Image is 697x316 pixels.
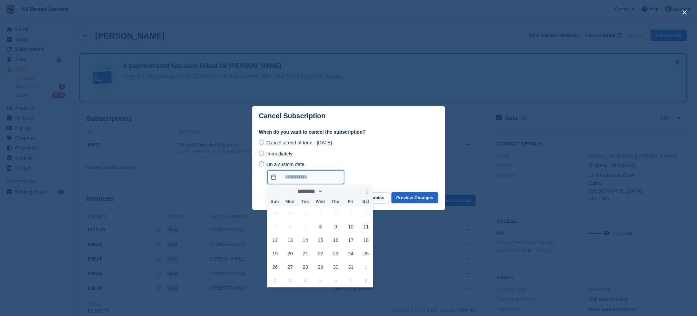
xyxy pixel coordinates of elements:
[344,247,358,260] span: October 24, 2025
[259,112,326,120] p: Cancel Subscription
[314,247,327,260] span: October 22, 2025
[266,151,292,156] span: Immediately
[359,233,373,247] span: October 18, 2025
[268,260,282,274] span: October 26, 2025
[266,161,305,167] span: On a custom date
[329,206,342,220] span: October 2, 2025
[344,274,358,287] span: November 7, 2025
[283,260,297,274] span: October 27, 2025
[267,200,282,204] span: Sun
[283,206,297,220] span: September 29, 2025
[299,206,312,220] span: September 30, 2025
[298,200,313,204] span: Tue
[344,233,358,247] span: October 17, 2025
[299,220,312,233] span: October 7, 2025
[329,274,342,287] span: November 6, 2025
[268,233,282,247] span: October 12, 2025
[328,200,343,204] span: Thu
[266,140,332,145] span: Cancel at end of term - [DATE]
[296,188,323,195] select: Month
[268,206,282,220] span: September 28, 2025
[267,170,344,184] input: On a custom date
[314,220,327,233] span: October 8, 2025
[259,151,265,156] input: Immediately
[323,188,345,195] input: Year
[299,260,312,274] span: October 28, 2025
[359,274,373,287] span: November 8, 2025
[268,220,282,233] span: October 5, 2025
[314,260,327,274] span: October 29, 2025
[359,206,373,220] span: October 4, 2025
[283,247,297,260] span: October 20, 2025
[268,247,282,260] span: October 19, 2025
[679,7,690,18] button: close
[391,192,438,204] button: Preview Changes
[299,247,312,260] span: October 21, 2025
[362,192,389,204] button: Dismiss
[259,161,265,167] input: On a custom date
[283,233,297,247] span: October 13, 2025
[268,274,282,287] span: November 2, 2025
[359,220,373,233] span: October 11, 2025
[259,129,438,136] label: When do you want to cancel the subscription?
[329,233,342,247] span: October 16, 2025
[343,200,358,204] span: Fri
[299,274,312,287] span: November 4, 2025
[344,206,358,220] span: October 3, 2025
[313,200,328,204] span: Wed
[359,260,373,274] span: November 1, 2025
[283,220,297,233] span: October 6, 2025
[314,233,327,247] span: October 15, 2025
[329,247,342,260] span: October 23, 2025
[359,247,373,260] span: October 25, 2025
[282,200,298,204] span: Mon
[358,200,374,204] span: Sat
[314,274,327,287] span: November 5, 2025
[283,274,297,287] span: November 3, 2025
[329,220,342,233] span: October 9, 2025
[314,206,327,220] span: October 1, 2025
[329,260,342,274] span: October 30, 2025
[344,220,358,233] span: October 10, 2025
[299,233,312,247] span: October 14, 2025
[259,140,265,145] input: Cancel at end of term - [DATE]
[344,260,358,274] span: October 31, 2025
